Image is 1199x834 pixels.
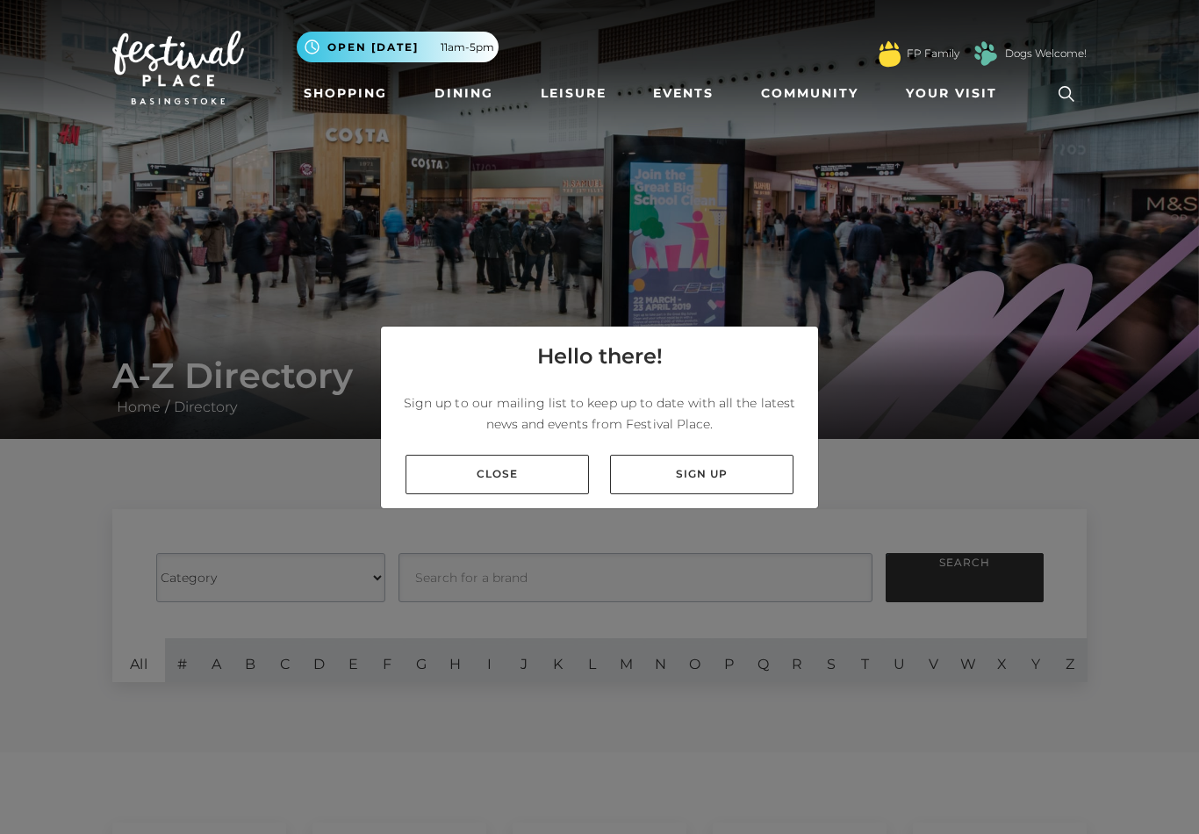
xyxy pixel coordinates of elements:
[754,77,865,110] a: Community
[441,40,494,55] span: 11am-5pm
[534,77,614,110] a: Leisure
[395,392,804,435] p: Sign up to our mailing list to keep up to date with all the latest news and events from Festival ...
[427,77,500,110] a: Dining
[610,455,793,494] a: Sign up
[297,77,394,110] a: Shopping
[646,77,721,110] a: Events
[112,31,244,104] img: Festival Place Logo
[1005,46,1087,61] a: Dogs Welcome!
[907,46,959,61] a: FP Family
[906,84,997,103] span: Your Visit
[406,455,589,494] a: Close
[297,32,499,62] button: Open [DATE] 11am-5pm
[327,40,419,55] span: Open [DATE]
[537,341,663,372] h4: Hello there!
[899,77,1013,110] a: Your Visit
